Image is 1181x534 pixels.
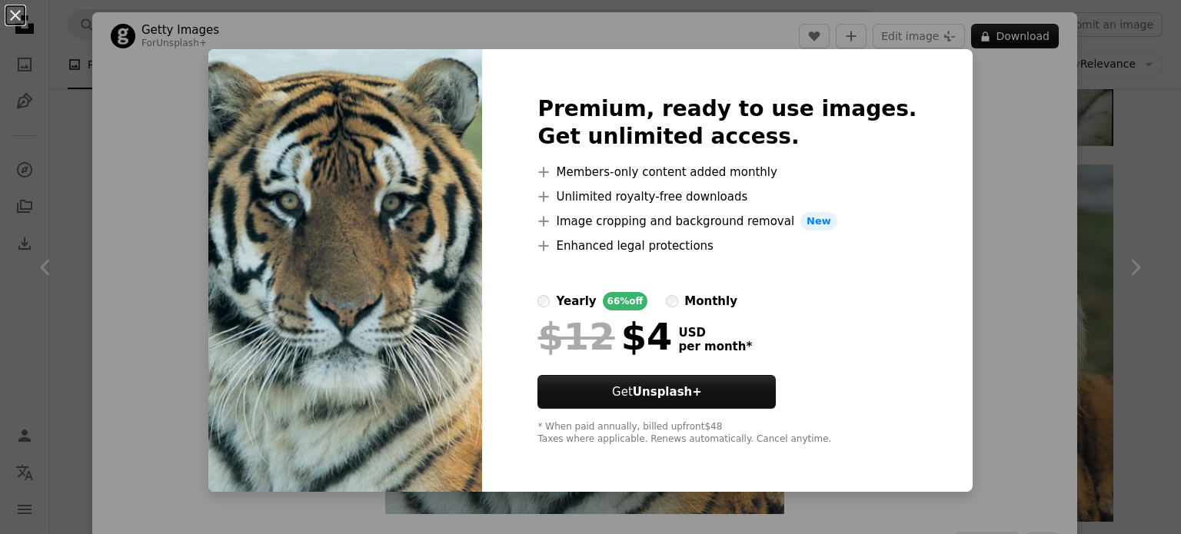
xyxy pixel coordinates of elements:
div: yearly [556,292,596,310]
strong: Unsplash+ [633,385,702,399]
div: $4 [537,317,672,357]
span: USD [678,326,752,340]
span: $12 [537,317,614,357]
button: GetUnsplash+ [537,375,776,409]
span: New [800,212,837,231]
li: Unlimited royalty-free downloads [537,187,917,206]
input: monthly [666,295,678,307]
input: yearly66%off [537,295,550,307]
img: premium_photo-1664304407166-c6ae8337864f [208,49,482,492]
li: Image cropping and background removal [537,212,917,231]
h2: Premium, ready to use images. Get unlimited access. [537,95,917,151]
span: per month * [678,340,752,353]
li: Enhanced legal protections [537,237,917,255]
div: monthly [684,292,737,310]
div: 66% off [603,292,648,310]
li: Members-only content added monthly [537,163,917,181]
div: * When paid annually, billed upfront $48 Taxes where applicable. Renews automatically. Cancel any... [537,421,917,446]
